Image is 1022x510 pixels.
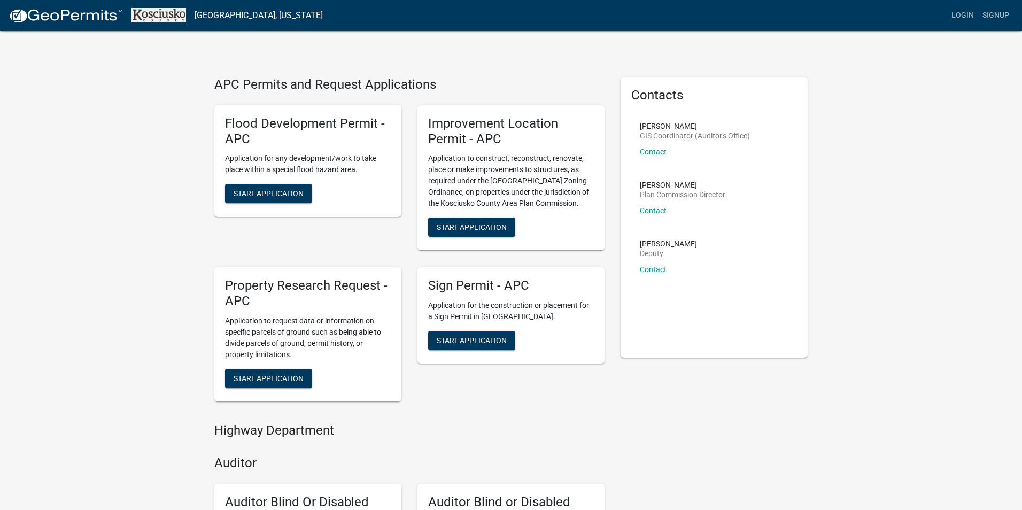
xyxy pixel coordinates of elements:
[131,8,186,22] img: Kosciusko County, Indiana
[428,300,594,322] p: Application for the construction or placement for a Sign Permit in [GEOGRAPHIC_DATA].
[428,278,594,293] h5: Sign Permit - APC
[428,153,594,209] p: Application to construct, reconstruct, renovate, place or make improvements to structures, as req...
[234,374,304,382] span: Start Application
[428,116,594,147] h5: Improvement Location Permit - APC
[225,315,391,360] p: Application to request data or information on specific parcels of ground such as being able to di...
[640,132,750,140] p: GIS Coordinator (Auditor's Office)
[428,331,515,350] button: Start Application
[225,494,391,510] h5: Auditor Blind Or Disabled
[640,250,697,257] p: Deputy
[640,181,725,189] p: [PERSON_NAME]
[631,88,797,103] h5: Contacts
[195,6,323,25] a: [GEOGRAPHIC_DATA], [US_STATE]
[214,455,605,471] h4: Auditor
[225,116,391,147] h5: Flood Development Permit - APC
[214,423,605,438] h4: Highway Department
[428,218,515,237] button: Start Application
[640,206,667,215] a: Contact
[640,265,667,274] a: Contact
[640,191,725,198] p: Plan Commission Director
[225,278,391,309] h5: Property Research Request - APC
[947,5,978,26] a: Login
[225,369,312,388] button: Start Application
[225,184,312,203] button: Start Application
[437,336,507,345] span: Start Application
[640,148,667,156] a: Contact
[437,223,507,231] span: Start Application
[214,77,605,92] h4: APC Permits and Request Applications
[640,240,697,248] p: [PERSON_NAME]
[640,122,750,130] p: [PERSON_NAME]
[225,153,391,175] p: Application for any development/work to take place within a special flood hazard area.
[234,189,304,198] span: Start Application
[978,5,1013,26] a: Signup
